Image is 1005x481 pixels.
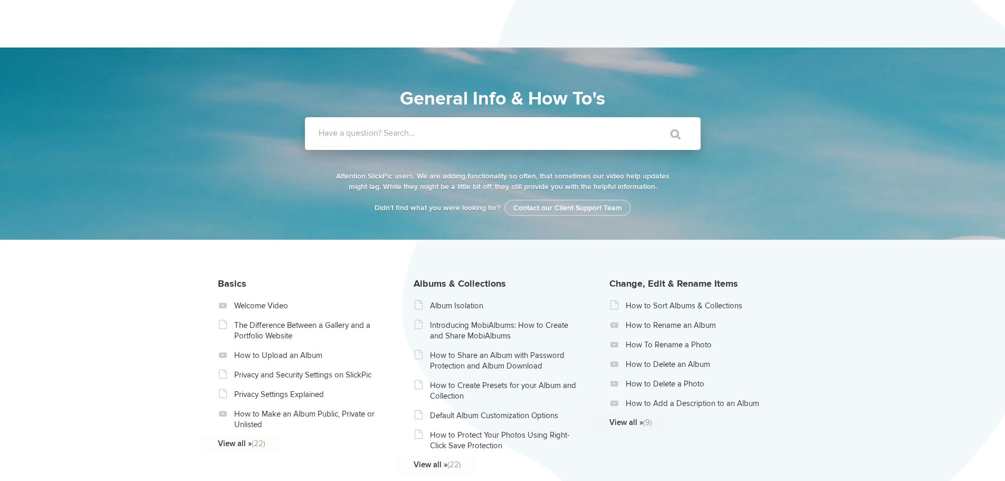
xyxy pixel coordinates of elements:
a: Introducing MobiAlbums: How to Create and Share MobiAlbums [430,320,579,341]
a: How to Sort Albums & Collections [626,300,775,311]
a: How to Delete an Album [626,359,775,370]
a: The Difference Between a Gallery and a Portfolio Website [234,320,384,341]
a: Album Isolation [430,300,579,311]
a: How to Add a Description to an Album [626,398,775,409]
p: Didn't find what you were looking for? [334,203,672,213]
a: How to Protect Your Photos Using Right-Click Save Protection [430,430,579,451]
a: Basics [218,278,246,289]
input:  [648,121,693,147]
a: How to Delete a Photo [626,379,775,389]
a: Privacy and Security Settings on SlickPic [234,370,384,380]
h1: General Info & How To's [257,84,748,113]
a: Albums & Collections [414,278,506,289]
a: Privacy Settings Explained [234,389,384,400]
a: How to Upload an Album [234,350,384,361]
a: Welcome Video [234,300,384,311]
p: Attention SlickPic users. We are adding functionality so often, that sometimes our video help upd... [334,171,672,192]
label: Have a question? Search... [319,128,714,138]
a: View all »(22) [414,459,563,470]
a: How to Rename an Album [626,320,775,331]
a: Default Album Customization Options [430,410,579,421]
a: How To Rename a Photo [626,339,775,350]
a: How to Make an Album Public, Private or Unlisted [234,409,384,430]
a: How to Share an Album with Password Protection and Album Download [430,350,579,371]
a: How to Create Presets for your Album and Collection [430,380,579,401]
a: Contact our Client Support Team [504,200,631,216]
a: View all »(9) [609,417,759,428]
a: View all »(22) [218,438,367,449]
a: Change, Edit & Rename Items [609,278,738,289]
